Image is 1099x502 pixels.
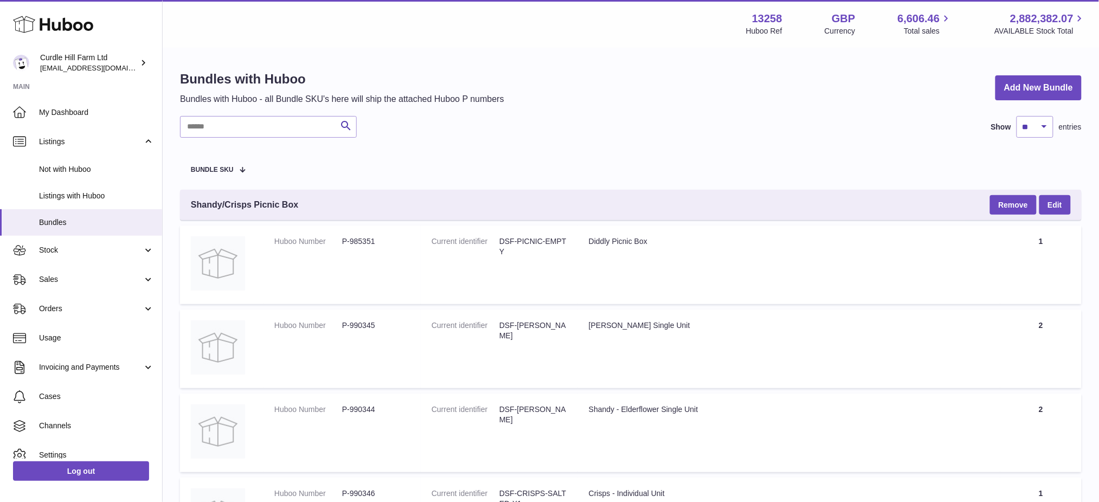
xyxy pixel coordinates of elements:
[39,304,143,314] span: Orders
[39,421,154,431] span: Channels
[39,245,143,255] span: Stock
[39,137,143,147] span: Listings
[825,26,856,36] div: Currency
[13,55,29,71] img: internalAdmin-13258@internal.huboo.com
[39,333,154,343] span: Usage
[40,53,138,73] div: Curdle Hill Farm Ltd
[898,11,953,36] a: 6,606.46 Total sales
[904,26,952,36] span: Total sales
[39,217,154,228] span: Bundles
[898,11,940,26] span: 6,606.46
[39,362,143,372] span: Invoicing and Payments
[746,26,782,36] div: Huboo Ref
[13,461,149,481] a: Log out
[39,164,154,175] span: Not with Huboo
[832,11,855,26] strong: GBP
[39,191,154,201] span: Listings with Huboo
[752,11,782,26] strong: 13258
[39,107,154,118] span: My Dashboard
[994,11,1086,36] a: 2,882,382.07 AVAILABLE Stock Total
[40,63,159,72] span: [EMAIL_ADDRESS][DOMAIN_NAME]
[39,274,143,285] span: Sales
[39,391,154,402] span: Cases
[994,26,1086,36] span: AVAILABLE Stock Total
[39,450,154,460] span: Settings
[1010,11,1074,26] span: 2,882,382.07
